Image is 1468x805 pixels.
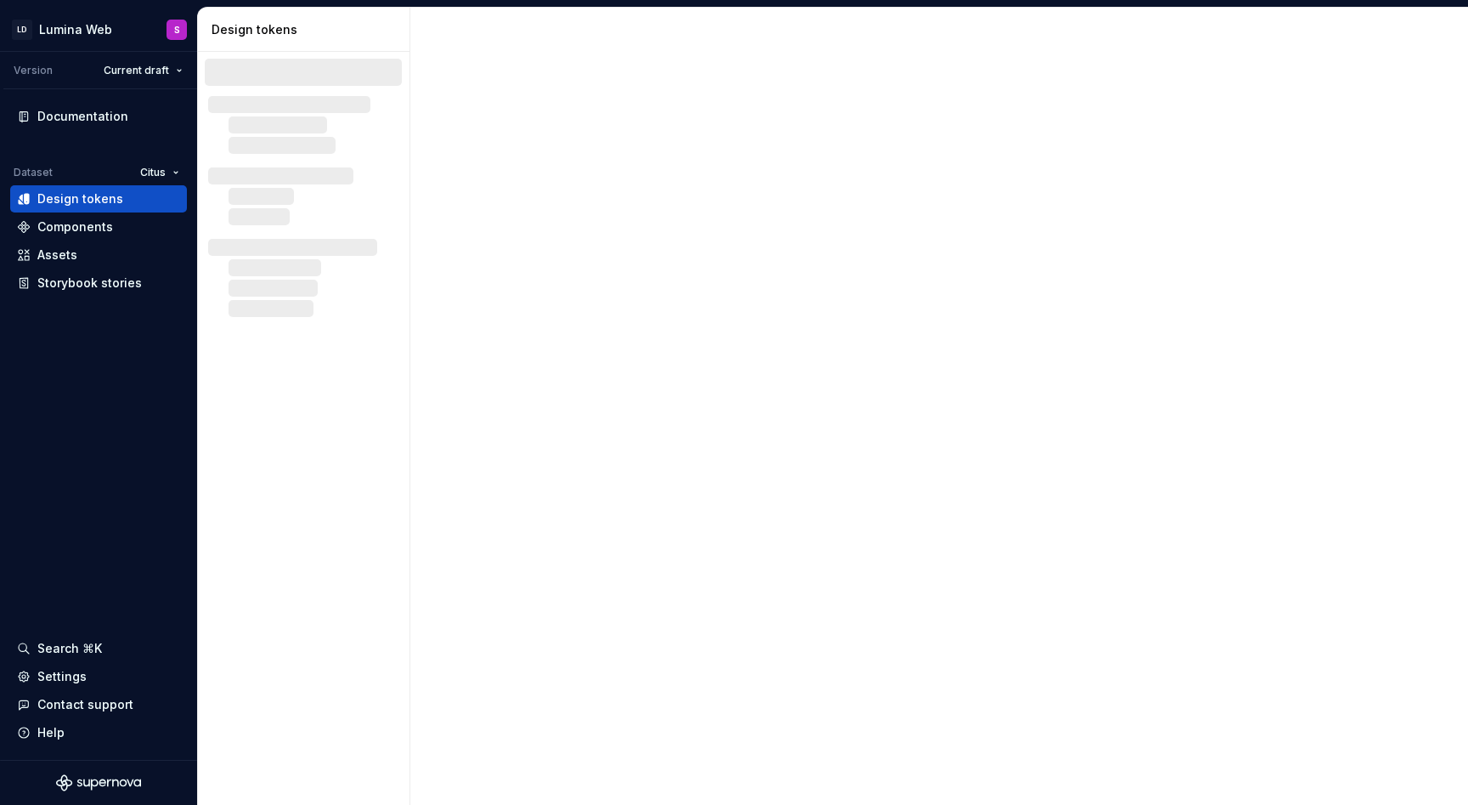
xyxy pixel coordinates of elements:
div: LD [12,20,32,40]
div: Settings [37,668,87,685]
a: Components [10,213,187,241]
div: Lumina Web [39,21,112,38]
button: LDLumina WebS [3,11,194,48]
svg: Supernova Logo [56,774,141,791]
div: Assets [37,247,77,264]
span: Citus [140,166,166,179]
button: Search ⌘K [10,635,187,662]
div: Version [14,64,53,77]
div: S [174,23,180,37]
div: Design tokens [37,190,123,207]
div: Dataset [14,166,53,179]
button: Current draft [96,59,190,82]
div: Help [37,724,65,741]
div: Components [37,218,113,235]
a: Design tokens [10,185,187,213]
a: Assets [10,241,187,269]
div: Documentation [37,108,128,125]
div: Storybook stories [37,275,142,292]
button: Help [10,719,187,746]
a: Documentation [10,103,187,130]
a: Settings [10,663,187,690]
button: Contact support [10,691,187,718]
button: Citus [133,161,187,184]
div: Contact support [37,696,133,713]
a: Storybook stories [10,269,187,297]
div: Search ⌘K [37,640,102,657]
span: Current draft [104,64,169,77]
div: Design tokens [212,21,403,38]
